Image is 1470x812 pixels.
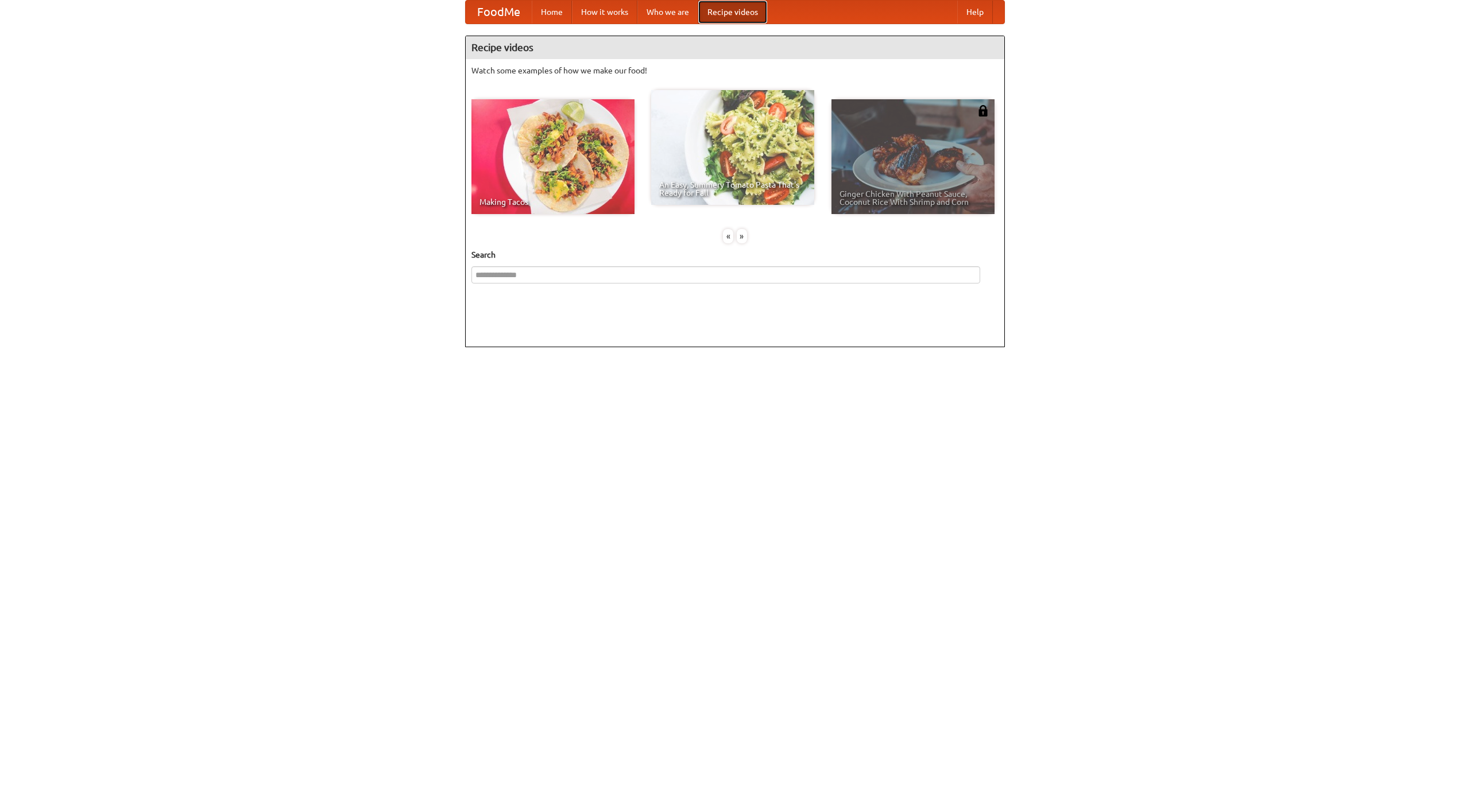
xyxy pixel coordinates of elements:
a: Help [957,1,993,24]
div: » [737,229,747,243]
img: 483408.png [977,105,989,116]
a: Making Tacos [471,99,635,214]
div: « [723,229,733,243]
a: FoodMe [466,1,532,24]
span: An Easy, Summery Tomato Pasta That's Ready for Fall [659,181,806,197]
a: Recipe videos [698,1,767,24]
h5: Search [471,249,999,261]
a: How it works [572,1,637,24]
a: Who we are [637,1,698,24]
h4: Recipe videos [466,36,1004,59]
p: Watch some examples of how we make our food! [471,65,999,76]
span: Making Tacos [479,198,626,206]
a: Home [532,1,572,24]
a: An Easy, Summery Tomato Pasta That's Ready for Fall [651,90,814,205]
